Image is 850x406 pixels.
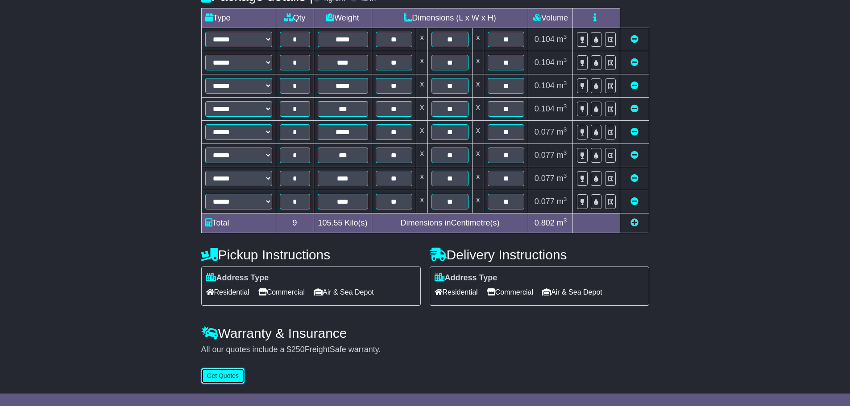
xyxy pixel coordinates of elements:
td: Weight [314,8,372,28]
sup: 3 [564,103,567,110]
h4: Warranty & Insurance [201,326,649,340]
sup: 3 [564,33,567,40]
td: x [472,144,484,167]
a: Remove this item [630,174,639,183]
td: x [472,167,484,190]
button: Get Quotes [201,368,245,384]
td: x [416,51,428,74]
td: x [472,74,484,98]
span: m [557,151,567,160]
td: Dimensions (L x W x H) [372,8,528,28]
td: 9 [276,213,314,233]
td: x [472,28,484,51]
sup: 3 [564,126,567,133]
sup: 3 [564,172,567,179]
sup: 3 [564,80,567,86]
span: 0.077 [535,197,555,206]
div: All our quotes include a $ FreightSafe warranty. [201,345,649,355]
a: Remove this item [630,151,639,160]
sup: 3 [564,196,567,202]
span: 0.104 [535,81,555,90]
td: Kilo(s) [314,213,372,233]
span: m [557,174,567,183]
span: Residential [435,285,478,299]
a: Add new item [630,218,639,227]
span: 0.077 [535,127,555,136]
td: Type [201,8,276,28]
span: 0.077 [535,151,555,160]
a: Remove this item [630,35,639,44]
span: m [557,197,567,206]
span: Residential [206,285,249,299]
span: 105.55 [318,218,342,227]
h4: Delivery Instructions [430,247,649,262]
h4: Pickup Instructions [201,247,421,262]
label: Address Type [435,273,498,283]
a: Remove this item [630,81,639,90]
span: 0.077 [535,174,555,183]
td: x [472,98,484,121]
td: Qty [276,8,314,28]
td: Volume [528,8,573,28]
td: x [472,51,484,74]
sup: 3 [564,57,567,63]
span: Commercial [258,285,305,299]
span: Commercial [487,285,533,299]
td: x [472,121,484,144]
span: 0.104 [535,35,555,44]
span: 250 [291,345,305,354]
span: 0.104 [535,104,555,113]
span: Air & Sea Depot [314,285,374,299]
span: Air & Sea Depot [542,285,602,299]
td: x [416,190,428,213]
a: Remove this item [630,58,639,67]
td: x [416,28,428,51]
td: x [416,121,428,144]
span: m [557,127,567,136]
span: m [557,81,567,90]
td: Total [201,213,276,233]
span: m [557,35,567,44]
sup: 3 [564,149,567,156]
a: Remove this item [630,104,639,113]
sup: 3 [564,217,567,224]
td: x [416,74,428,98]
td: x [416,98,428,121]
span: 0.802 [535,218,555,227]
td: x [472,190,484,213]
a: Remove this item [630,197,639,206]
label: Address Type [206,273,269,283]
td: x [416,167,428,190]
span: 0.104 [535,58,555,67]
span: m [557,58,567,67]
td: Dimensions in Centimetre(s) [372,213,528,233]
span: m [557,218,567,227]
span: m [557,104,567,113]
a: Remove this item [630,127,639,136]
td: x [416,144,428,167]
